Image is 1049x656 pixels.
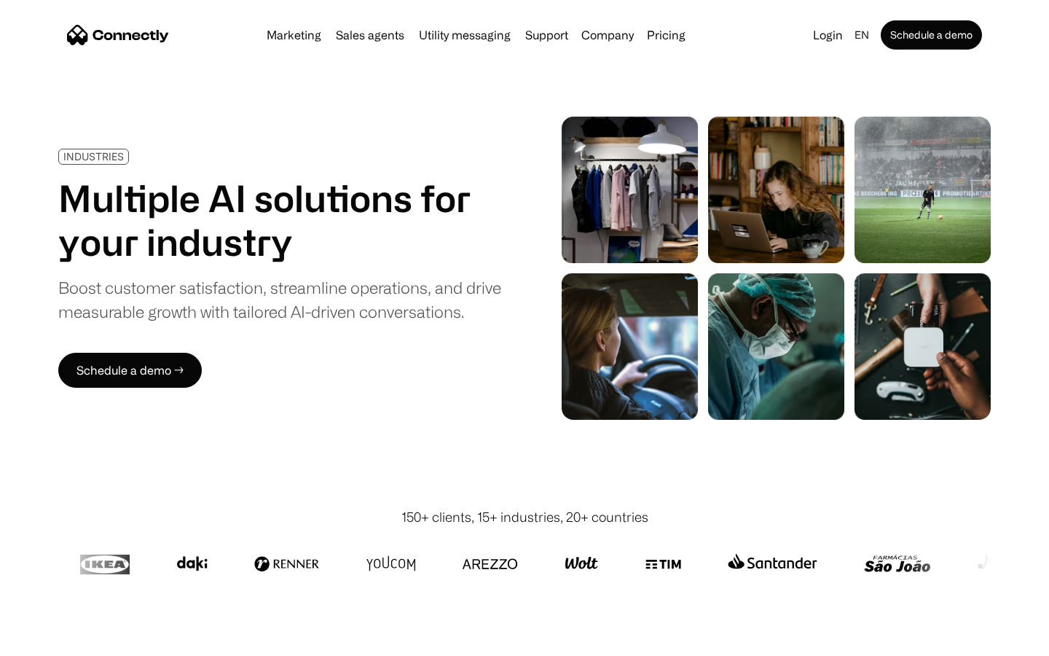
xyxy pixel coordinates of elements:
a: Login [807,25,849,45]
div: en [854,25,869,45]
a: Utility messaging [413,29,516,41]
a: Pricing [641,29,691,41]
aside: Language selected: English [15,629,87,651]
h1: Multiple AI solutions for your industry [58,176,501,264]
a: Support [519,29,574,41]
div: en [849,25,878,45]
a: Marketing [261,29,327,41]
a: Schedule a demo → [58,353,202,388]
div: Company [577,25,638,45]
div: Boost customer satisfaction, streamline operations, and drive measurable growth with tailored AI-... [58,276,501,324]
a: home [67,24,169,46]
ul: Language list [29,630,87,651]
div: Company [581,25,634,45]
div: INDUSTRIES [63,151,124,162]
a: Schedule a demo [881,20,982,50]
div: 150+ clients, 15+ industries, 20+ countries [401,507,648,527]
a: Sales agents [330,29,410,41]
